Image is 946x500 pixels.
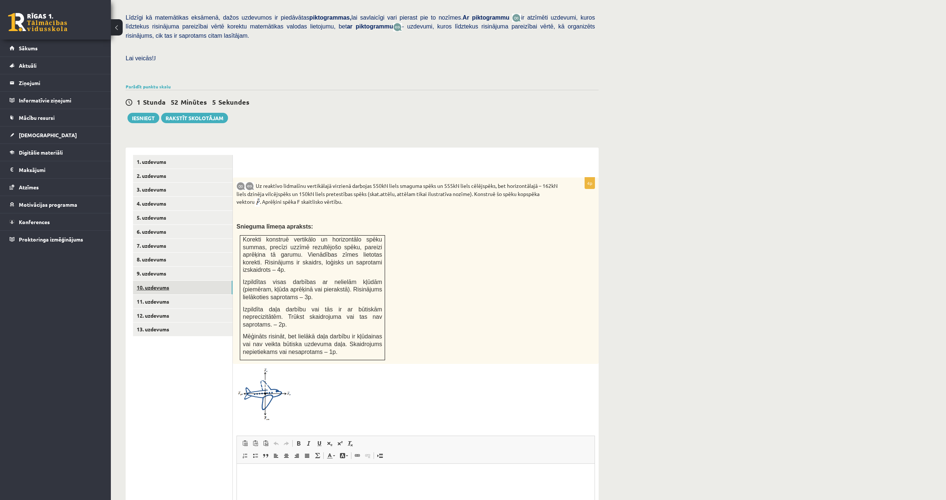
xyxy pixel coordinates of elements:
[19,114,55,121] span: Mācību resursi
[133,239,232,253] a: 7. uzdevums
[393,23,402,31] img: wKvN42sLe3LLwAAAABJRU5ErkJggg==
[261,439,271,448] a: Paste from Word
[335,439,345,448] a: Superscript
[10,144,102,161] a: Digitālie materiāli
[236,368,292,420] img: 1.png
[243,333,382,355] span: Mēģināts risināt, bet lielākā daļa darbību ir kļūdainas vai nav veikta būtiska uzdevuma daļa. Ska...
[304,439,314,448] a: Italic (⌘+I)
[243,236,382,273] span: Korekti konstruē vertikālo un horizontālo spēku summas, precīzi uzzīmē rezultējošo spēku, pareizi...
[126,55,154,61] span: Lai veicās!
[345,439,355,448] a: Remove Format
[133,211,232,224] a: 5. uzdevums
[10,179,102,196] a: Atzīmes
[309,14,351,21] b: piktogrammas,
[250,451,261,460] a: Insert/Remove Bulleted List
[133,155,232,169] a: 1. uzdevums
[240,451,250,460] a: Insert/Remove Numbered List
[133,253,232,266] a: 8. uzdevums
[463,14,510,21] b: Ar piktogrammu
[240,165,243,168] img: Balts.png
[19,62,37,69] span: Aktuāli
[19,74,102,91] legend: Ziņojumi
[271,439,281,448] a: Undo (⌘+Z)
[10,196,102,213] a: Motivācijas programma
[19,132,77,138] span: [DEMOGRAPHIC_DATA]
[10,231,102,248] a: Proktoringa izmēģinājums
[218,98,249,106] span: Sekundes
[171,98,178,106] span: 52
[312,451,323,460] a: Math
[133,309,232,322] a: 12. uzdevums
[8,13,67,31] a: Rīgas 1. Tālmācības vidusskola
[181,98,207,106] span: Minūtes
[212,98,216,106] span: 5
[133,169,232,183] a: 2. uzdevums
[133,281,232,294] a: 10. uzdevums
[10,74,102,91] a: Ziņojumi
[281,451,292,460] a: Center
[127,113,159,123] button: Iesniegt
[133,322,232,336] a: 13. uzdevums
[324,439,335,448] a: Subscript
[293,439,304,448] a: Bold (⌘+B)
[10,213,102,230] a: Konferences
[19,201,77,208] span: Motivācijas programma
[240,439,250,448] a: Paste (⌘+V)
[314,439,324,448] a: Underline (⌘+U)
[126,14,512,21] span: Līdzīgi kā matemātikas eksāmenā, dažos uzdevumos ir piedāvātas lai savlaicīgi vari pierast pie to...
[10,161,102,178] a: Maksājumi
[19,161,102,178] legend: Maksājumi
[126,84,171,89] a: Parādīt punktu skalu
[137,98,140,106] span: 1
[143,98,166,106] span: Stunda
[126,23,595,38] span: - uzdevumi, kuros līdztekus risinājuma pareizībai vērtē, kā organizēts risinājums, cik tas ir sap...
[512,14,521,22] img: JfuEzvunn4EvwAAAAASUVORK5CYII=
[281,439,292,448] a: Redo (⌘+Y)
[337,451,350,460] a: Background Color
[19,184,39,190] span: Atzīmes
[236,181,558,207] p: Uz reaktīvo lidmašīnu vertikālajā virzienā darbojas 550kN liels smaguma spēks un 555kN liels cēlē...
[161,113,228,123] a: Rakstīt skolotājam
[133,197,232,210] a: 4. uzdevums
[255,198,260,207] img: png;base64,iVBORw0KGgoAAAANSUhEUgAAAA4AAAAYCAIAAABFpVsAAAAAAXNSR0IArs4c6QAAAAlwSFlzAAAOxAAADsQBlS...
[271,451,281,460] a: Align Left
[324,451,337,460] a: Text Color
[154,55,156,61] span: J
[133,183,232,196] a: 3. uzdevums
[292,451,302,460] a: Align Right
[10,109,102,126] a: Mācību resursi
[133,225,232,239] a: 6. uzdevums
[10,40,102,57] a: Sākums
[19,236,83,243] span: Proktoringa izmēģinājums
[352,451,363,460] a: Link (⌘+K)
[347,23,393,30] b: ar piktogrammu
[243,279,382,300] span: Izpildītas visas darbības ar nelielām kļūdām (piemēram, kļūda aprēķinā vai pierakstā). Risinājums...
[302,451,312,460] a: Justify
[585,177,595,189] p: 4p
[10,92,102,109] a: Informatīvie ziņojumi
[10,126,102,143] a: [DEMOGRAPHIC_DATA]
[236,182,245,190] img: 9k=
[10,57,102,74] a: Aktuāli
[19,45,38,51] span: Sākums
[236,223,313,230] span: Snieguma līmeņa apraksts:
[19,219,50,225] span: Konferences
[250,439,261,448] a: Paste as plain text (⌘+⇧+V)
[375,451,385,460] a: Insert Page Break for Printing
[133,295,232,308] a: 11. uzdevums
[133,267,232,280] a: 9. uzdevums
[19,92,102,109] legend: Informatīvie ziņojumi
[363,451,373,460] a: Unlink
[19,149,63,156] span: Digitālie materiāli
[261,451,271,460] a: Block Quote
[245,182,254,190] img: 9k=
[7,7,350,15] body: Editor, wiswyg-editor-user-answer-47434006221580
[243,306,382,328] span: Izpildīta daļa darbību vai tās ir ar būtiskām neprecizitātēm. Trūkst skaidrojuma vai tas nav sapr...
